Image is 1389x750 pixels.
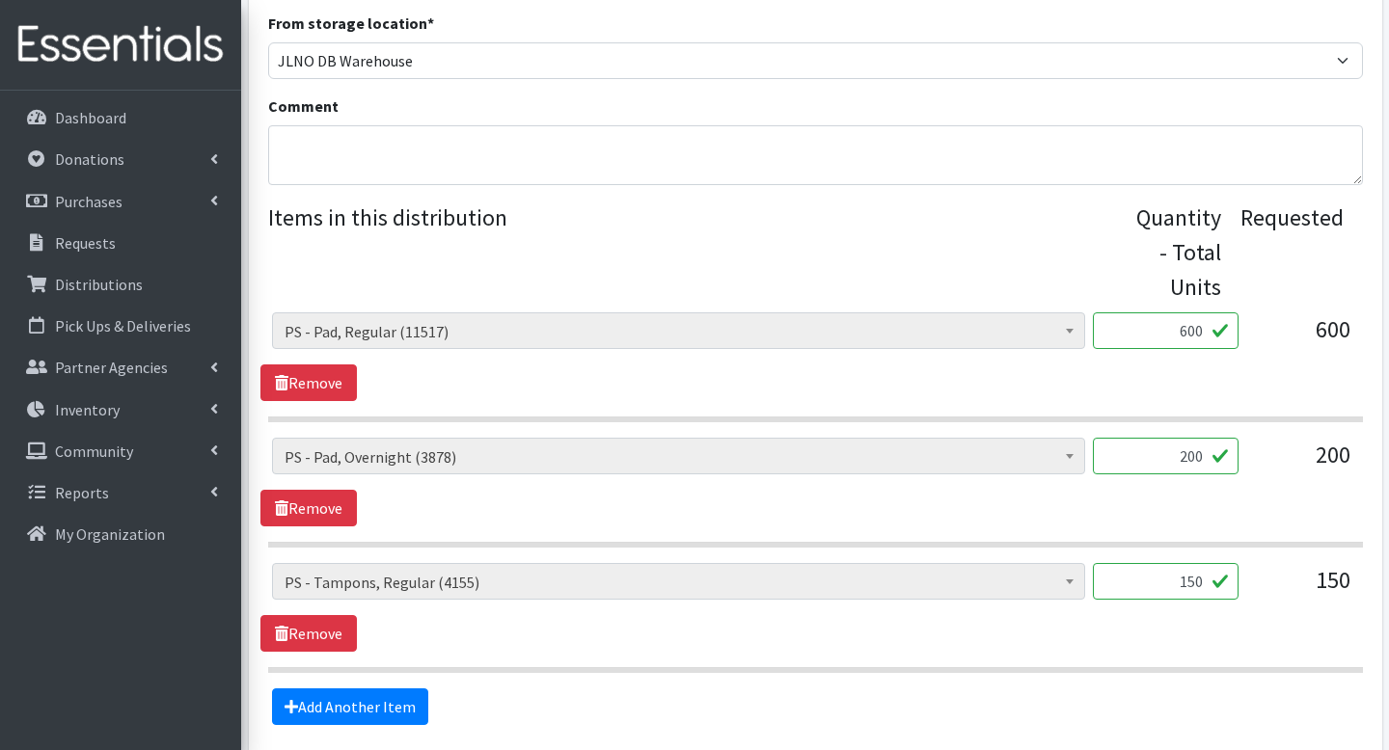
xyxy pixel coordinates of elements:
[8,473,233,512] a: Reports
[8,432,233,470] a: Community
[8,224,233,262] a: Requests
[55,192,123,211] p: Purchases
[427,13,434,33] abbr: required
[1254,438,1350,490] div: 200
[55,358,168,377] p: Partner Agencies
[8,98,233,137] a: Dashboard
[55,483,109,502] p: Reports
[8,265,233,304] a: Distributions
[8,140,233,178] a: Donations
[8,13,233,77] img: HumanEssentials
[55,233,116,253] p: Requests
[1254,563,1350,615] div: 150
[55,400,120,419] p: Inventory
[55,149,124,169] p: Donations
[55,442,133,461] p: Community
[55,108,126,127] p: Dashboard
[55,275,143,294] p: Distributions
[8,348,233,387] a: Partner Agencies
[55,316,191,335] p: Pick Ups & Deliveries
[260,490,357,526] a: Remove
[260,615,357,652] a: Remove
[1093,312,1239,349] input: Quantity
[272,688,428,725] a: Add Another Item
[8,515,233,553] a: My Organization
[55,524,165,544] p: My Organization
[260,364,357,401] a: Remove
[1254,312,1350,364] div: 600
[285,569,1073,596] span: PS - Tampons, Regular (4155)
[1240,201,1344,305] div: Requested
[8,182,233,221] a: Purchases
[1093,438,1239,474] input: Quantity
[1093,563,1239,600] input: Quantity
[285,443,1073,470] span: PS - Pad, Overnight (3878)
[272,438,1085,474] span: PS - Pad, Overnight (3878)
[8,390,233,429] a: Inventory
[272,563,1085,600] span: PS - Tampons, Regular (4155)
[8,307,233,345] a: Pick Ups & Deliveries
[272,312,1085,349] span: PS - Pad, Regular (11517)
[268,94,339,118] label: Comment
[285,318,1073,345] span: PS - Pad, Regular (11517)
[268,12,434,35] label: From storage location
[268,201,1136,297] legend: Items in this distribution
[1136,201,1221,305] div: Quantity - Total Units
